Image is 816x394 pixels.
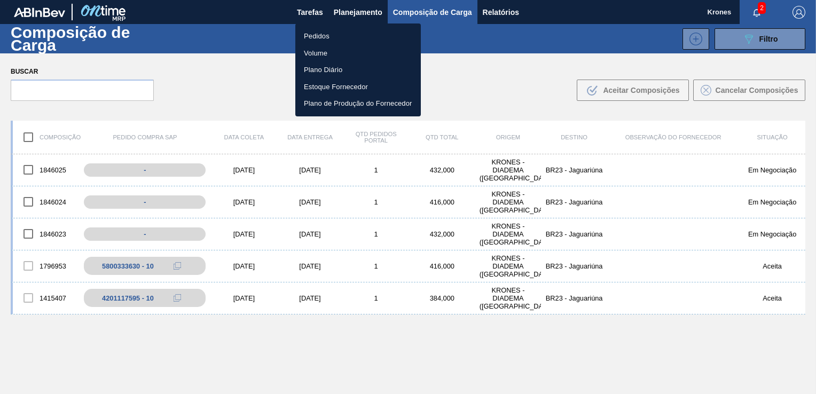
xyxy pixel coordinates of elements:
[295,78,421,96] a: Estoque Fornecedor
[295,45,421,62] a: Volume
[295,28,421,45] a: Pedidos
[295,95,421,112] a: Plano de Produção do Fornecedor
[295,61,421,78] a: Plano Diário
